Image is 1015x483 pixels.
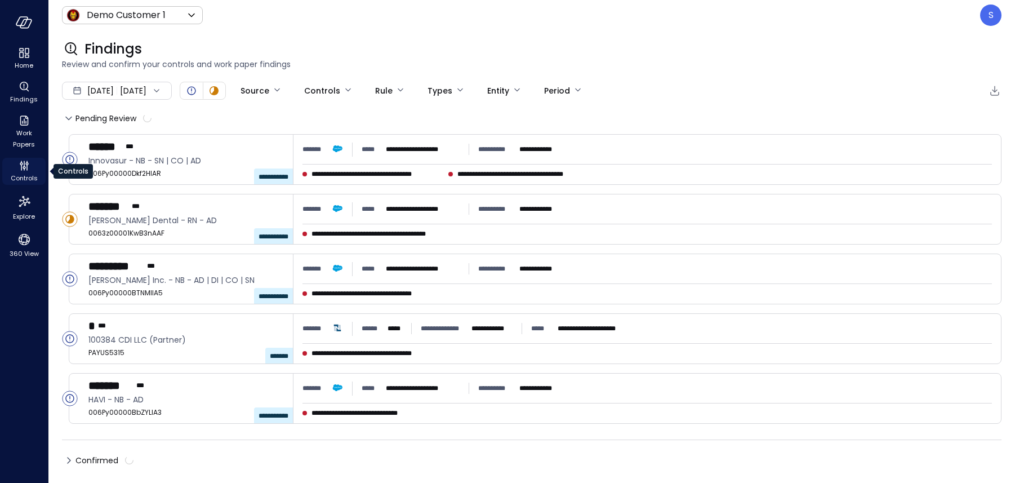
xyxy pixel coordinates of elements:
[2,113,46,151] div: Work Papers
[62,391,78,406] div: Open
[88,287,284,299] span: 006Py00000BTNMIIA5
[87,8,166,22] p: Demo Customer 1
[989,8,994,22] p: S
[207,84,221,98] div: In Progress
[13,211,35,222] span: Explore
[10,248,39,259] span: 360 View
[2,192,46,223] div: Explore
[62,58,1001,70] span: Review and confirm your controls and work paper findings
[62,271,78,287] div: Open
[54,164,93,179] div: Controls
[375,81,393,100] div: Rule
[11,172,38,184] span: Controls
[428,81,452,100] div: Types
[75,451,133,469] span: Confirmed
[66,8,80,22] img: Icon
[143,113,152,123] span: calculating...
[304,81,340,100] div: Controls
[62,331,78,347] div: Open
[88,407,284,418] span: 006Py00000BbZYLIA3
[487,81,509,100] div: Entity
[62,152,78,167] div: Open
[88,214,284,227] span: Glidewell Dental - RN - AD
[88,168,284,179] span: 006Py00000Dkf2HIAR
[980,5,1001,26] div: Steve Sovik
[88,154,284,167] span: Innovasur - NB - SN | CO | AD
[88,228,284,239] span: 0063z00001KwB3nAAF
[185,84,198,98] div: Open
[88,393,284,406] span: HAVI - NB - AD
[75,109,152,127] span: Pending Review
[2,230,46,260] div: 360 View
[10,94,38,105] span: Findings
[88,347,284,358] span: PAYUS5315
[15,60,33,71] span: Home
[7,127,41,150] span: Work Papers
[124,455,134,465] span: calculating...
[2,158,46,185] div: Controls
[88,274,284,286] span: Cargill Inc. - NB - AD | DI | CO | SN
[62,211,78,227] div: In Progress
[88,334,284,346] span: 100384 CDI LLC (Partner)
[544,81,570,100] div: Period
[84,40,142,58] span: Findings
[87,85,114,97] span: [DATE]
[2,45,46,72] div: Home
[241,81,269,100] div: Source
[2,79,46,106] div: Findings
